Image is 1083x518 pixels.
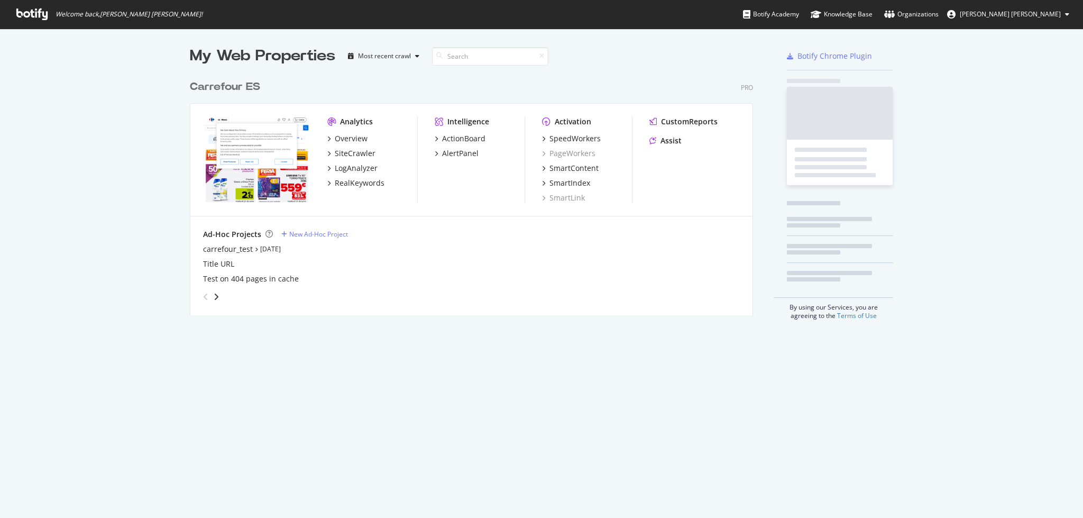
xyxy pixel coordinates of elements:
[774,297,893,320] div: By using our Services, you are agreeing to the
[335,178,384,188] div: RealKeywords
[649,135,682,146] a: Assist
[432,47,548,66] input: Search
[358,53,411,59] div: Most recent crawl
[289,230,348,239] div: New Ad-Hoc Project
[837,311,877,320] a: Terms of Use
[743,9,799,20] div: Botify Academy
[327,133,368,144] a: Overview
[335,148,375,159] div: SiteCrawler
[203,116,310,202] img: www.carrefour.es
[435,133,485,144] a: ActionBoard
[787,51,872,61] a: Botify Chrome Plugin
[542,133,601,144] a: SpeedWorkers
[661,116,718,127] div: CustomReports
[549,133,601,144] div: SpeedWorkers
[960,10,1061,19] span: Alina Paula Danci
[542,148,595,159] a: PageWorkers
[442,148,479,159] div: AlertPanel
[327,163,378,174] a: LogAnalyzer
[811,9,873,20] div: Knowledge Base
[203,244,253,255] a: carrefour_test
[435,148,479,159] a: AlertPanel
[542,178,590,188] a: SmartIndex
[741,83,753,92] div: Pro
[56,10,203,19] span: Welcome back, [PERSON_NAME] [PERSON_NAME] !
[649,116,718,127] a: CustomReports
[327,178,384,188] a: RealKeywords
[797,51,872,61] div: Botify Chrome Plugin
[327,148,375,159] a: SiteCrawler
[555,116,591,127] div: Activation
[190,79,260,95] div: Carrefour ES
[203,229,261,240] div: Ad-Hoc Projects
[660,135,682,146] div: Assist
[260,244,281,253] a: [DATE]
[549,163,599,174] div: SmartContent
[447,116,489,127] div: Intelligence
[199,288,213,305] div: angle-left
[442,133,485,144] div: ActionBoard
[335,163,378,174] div: LogAnalyzer
[190,79,264,95] a: Carrefour ES
[203,259,234,269] a: Title URL
[340,116,373,127] div: Analytics
[281,230,348,239] a: New Ad-Hoc Project
[542,163,599,174] a: SmartContent
[213,292,220,302] div: angle-right
[190,67,761,315] div: grid
[190,46,335,67] div: My Web Properties
[542,193,585,203] a: SmartLink
[344,48,424,65] button: Most recent crawl
[884,9,939,20] div: Organizations
[335,133,368,144] div: Overview
[939,6,1078,23] button: [PERSON_NAME] [PERSON_NAME]
[203,274,299,284] a: Test on 404 pages in cache
[549,178,590,188] div: SmartIndex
